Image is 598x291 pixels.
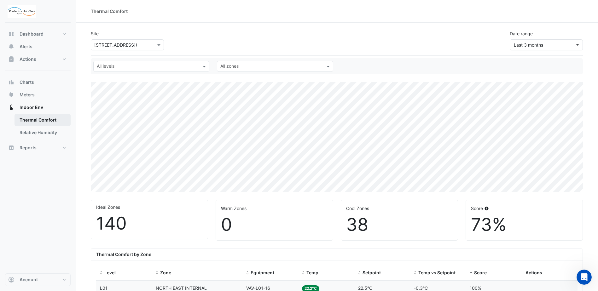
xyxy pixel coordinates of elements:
span: Temp [306,270,318,275]
span: Account [20,277,38,283]
label: Site [91,30,99,37]
span: L01 [100,285,107,291]
span: Score [474,270,487,275]
span: Alerts [20,43,32,50]
b: Thermal Comfort by Zone [96,252,151,257]
div: All zones [219,63,239,71]
span: Actions [525,270,542,275]
label: Date range [510,30,533,37]
span: 01 May 25 - 31 Jul 25 [514,42,543,48]
span: Equipment [251,270,274,275]
span: -0.3°C [414,285,428,291]
img: Company Logo [8,5,36,18]
iframe: Intercom live chat [577,270,592,285]
div: Ideal Zones [96,204,203,210]
app-icon: Charts [8,79,15,85]
app-icon: Alerts [8,43,15,50]
button: Actions [5,53,71,66]
div: Thermal Comfort [91,8,128,14]
div: 38 [346,214,453,235]
div: Cool Zones [346,205,453,212]
div: Warm Zones [221,205,328,212]
div: 73% [471,214,578,235]
button: Indoor Env [5,101,71,114]
span: Meters [20,92,35,98]
button: Dashboard [5,28,71,40]
button: Reports [5,141,71,154]
button: Account [5,273,71,286]
span: Temp vs Setpoint [418,270,456,275]
div: 0 [221,214,328,235]
a: Relative Humidity [15,126,71,139]
app-icon: Actions [8,56,15,62]
app-icon: Indoor Env [8,104,15,111]
div: 140 [96,213,203,234]
span: Setpoint [363,270,381,275]
span: Reports [20,145,37,151]
button: Alerts [5,40,71,53]
span: 100% [470,285,481,291]
span: VAV-L01-16 [246,285,270,291]
span: Level [104,270,116,275]
button: Meters [5,88,71,101]
span: NORTH EAST INTERNAL [156,285,207,291]
app-icon: Reports [8,145,15,151]
div: Indoor Env [5,114,71,141]
span: 22.5°C [358,285,372,291]
button: Last 3 months [510,39,583,50]
app-icon: Meters [8,92,15,98]
a: Thermal Comfort [15,114,71,126]
div: Score [471,205,578,212]
span: Charts [20,79,34,85]
span: Zone [160,270,171,275]
app-icon: Dashboard [8,31,15,37]
span: Actions [20,56,36,62]
button: Charts [5,76,71,88]
span: Indoor Env [20,104,43,111]
div: All levels [96,63,114,71]
span: Dashboard [20,31,44,37]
